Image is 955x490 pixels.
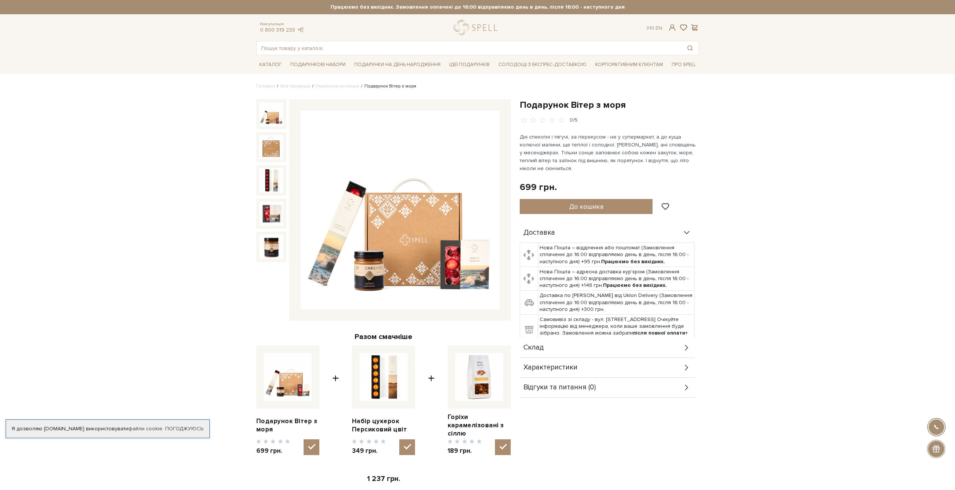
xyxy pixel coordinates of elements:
[359,83,416,90] li: Подарунок Вітер з моря
[538,243,695,267] td: Нова Пошта – відділення або поштомат (Замовлення сплаченні до 16:00 відправляємо день в день, піс...
[446,59,493,71] a: Ідеї подарунків
[259,135,283,159] img: Подарунок Вітер з моря
[538,315,695,345] td: Самовивіз зі складу - вул. [STREET_ADDRESS] Очікуйте інформацію від менеджера, коли ваше замовлен...
[601,258,665,265] b: Працюємо без вихідних.
[520,133,696,172] p: Дні спекотні і тягучі, за перекусом - не у супермаркет, а до куща колючої малини, ще теплої і сол...
[316,83,359,89] a: Українська колекція
[165,425,203,432] a: Погоджуюсь
[669,59,699,71] a: Про Spell
[6,425,209,432] div: Я дозволяю [DOMAIN_NAME] використовувати
[448,413,511,438] a: Горіхи карамелізовані з сіллю
[280,83,310,89] a: Вся продукція
[520,181,557,193] div: 699 грн.
[256,417,319,434] a: Подарунок Вітер з моря
[259,202,283,226] img: Подарунок Вітер з моря
[523,229,555,236] span: Доставка
[332,345,339,455] span: +
[523,364,578,371] span: Характеристики
[264,353,312,401] img: Подарунок Вітер з моря
[367,475,400,483] span: 1 237 грн.
[538,291,695,315] td: Доставка по [PERSON_NAME] від Uklon Delivery (Замовлення сплаченні до 16:00 відправляємо день в д...
[257,41,681,55] input: Пошук товару у каталозі
[351,59,444,71] a: Подарунки на День народження
[297,27,304,33] a: telegram
[428,345,435,455] span: +
[455,353,503,401] img: Горіхи карамелізовані з сіллю
[256,59,285,71] a: Каталог
[352,447,386,455] span: 349 грн.
[523,384,596,391] span: Відгуки та питання (0)
[359,353,408,401] img: Набір цукерок Персиковий цвіт
[495,58,590,71] a: Солодощі з експрес-доставкою
[287,59,349,71] a: Подарункові набори
[569,202,603,211] span: До кошика
[260,27,295,33] a: 0 800 319 233
[260,22,304,27] span: Консультація:
[592,59,666,71] a: Корпоративним клієнтам
[448,447,482,455] span: 189 грн.
[523,344,544,351] span: Склад
[454,20,501,35] a: logo
[570,117,578,124] div: 0/5
[128,425,162,432] a: файли cookie
[653,25,654,31] span: |
[647,25,662,32] div: Ук
[603,282,667,288] b: Працюємо без вихідних.
[656,25,662,31] a: En
[352,417,415,434] a: Набір цукерок Персиковий цвіт
[256,332,511,342] div: Разом смачніше
[520,99,699,111] h1: Подарунок Вітер з моря
[256,447,290,455] span: 699 грн.
[681,41,699,55] button: Пошук товару у каталозі
[520,199,653,214] button: До кошика
[256,4,699,11] strong: Працюємо без вихідних. Замовлення оплачені до 16:00 відправляємо день в день, після 16:00 - насту...
[259,168,283,192] img: Подарунок Вітер з моря
[259,102,283,126] img: Подарунок Вітер з моря
[259,235,283,259] img: Подарунок Вітер з моря
[301,110,499,309] img: Подарунок Вітер з моря
[633,330,685,336] b: після повної оплати
[256,83,275,89] a: Головна
[538,267,695,291] td: Нова Пошта – адресна доставка кур'єром (Замовлення сплаченні до 16:00 відправляємо день в день, п...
